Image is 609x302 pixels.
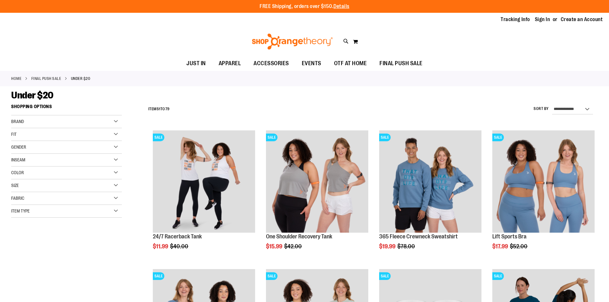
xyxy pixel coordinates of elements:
[379,130,481,234] a: 365 Fleece Crewneck SweatshirtSALE
[11,119,24,124] span: Brand
[153,272,164,280] span: SALE
[266,233,332,240] a: One Shoulder Recovery Tank
[492,243,509,250] span: $17.99
[186,56,206,71] span: JUST IN
[379,56,423,71] span: FINAL PUSH SALE
[266,134,277,141] span: SALE
[254,56,289,71] span: ACCESSORIES
[11,132,17,137] span: Fit
[492,130,595,233] img: Main of 2024 Covention Lift Sports Bra
[492,134,504,141] span: SALE
[180,56,212,71] a: JUST IN
[379,134,391,141] span: SALE
[376,127,485,266] div: product
[492,233,527,240] a: Lift Sports Bra
[153,130,255,233] img: 24/7 Racerback Tank
[333,4,349,9] a: Details
[11,76,21,81] a: Home
[260,3,349,10] p: FREE Shipping, orders over $150.
[11,208,30,213] span: Item Type
[492,272,504,280] span: SALE
[266,243,283,250] span: $15.99
[266,130,368,234] a: Main view of One Shoulder Recovery TankSALE
[153,134,164,141] span: SALE
[561,16,603,23] a: Create an Account
[153,243,169,250] span: $11.99
[302,56,321,71] span: EVENTS
[11,196,24,201] span: Fabric
[11,157,25,162] span: Inseam
[11,101,122,115] strong: Shopping Options
[266,272,277,280] span: SALE
[379,272,391,280] span: SALE
[379,243,396,250] span: $19.99
[212,56,247,71] a: APPAREL
[11,183,19,188] span: Size
[11,170,24,175] span: Color
[328,56,373,71] a: OTF AT HOME
[247,56,295,71] a: ACCESSORIES
[219,56,241,71] span: APPAREL
[501,16,530,23] a: Tracking Info
[535,16,550,23] a: Sign In
[31,76,61,81] a: FINAL PUSH SALE
[284,243,303,250] span: $42.00
[266,130,368,233] img: Main view of One Shoulder Recovery Tank
[159,107,160,111] span: 1
[492,130,595,234] a: Main of 2024 Covention Lift Sports BraSALE
[510,243,528,250] span: $52.00
[153,233,202,240] a: 24/7 Racerback Tank
[534,106,549,112] label: Sort By
[251,34,334,50] img: Shop Orangetheory
[170,243,189,250] span: $40.00
[373,56,429,71] a: FINAL PUSH SALE
[295,56,328,71] a: EVENTS
[150,127,258,266] div: product
[148,104,170,114] h2: Items to
[263,127,371,266] div: product
[11,90,53,101] span: Under $20
[165,107,170,111] span: 79
[489,127,598,266] div: product
[11,144,26,150] span: Gender
[71,76,90,81] strong: Under $20
[334,56,367,71] span: OTF AT HOME
[379,130,481,233] img: 365 Fleece Crewneck Sweatshirt
[397,243,416,250] span: $78.00
[379,233,458,240] a: 365 Fleece Crewneck Sweatshirt
[153,130,255,234] a: 24/7 Racerback TankSALE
